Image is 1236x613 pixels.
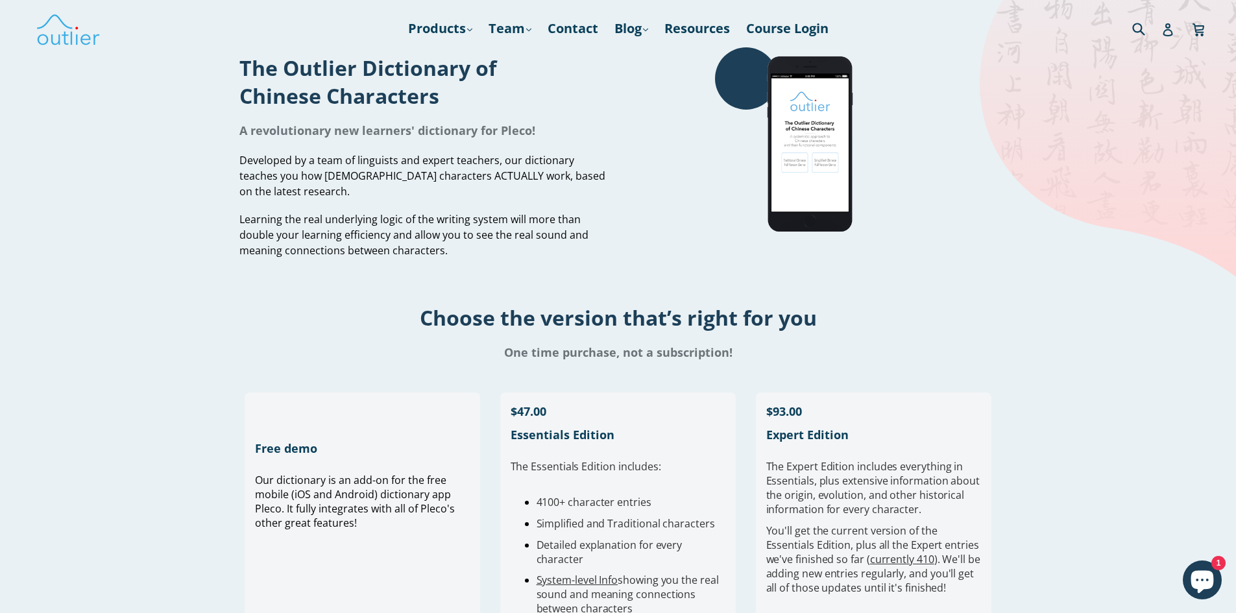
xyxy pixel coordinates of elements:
[511,459,661,474] span: The Essentials Edition includes:
[658,17,736,40] a: Resources
[766,459,980,516] span: verything in Essentials, plus extensive information about the origin, evolution, and other histor...
[1129,15,1165,42] input: Search
[537,495,651,509] span: 4100+ character entries
[537,573,618,587] a: System-level Info
[537,538,683,566] span: Detailed explanation for every character
[608,17,655,40] a: Blog
[541,17,605,40] a: Contact
[537,516,715,531] span: Simplified and Traditional characters
[511,403,546,419] span: $47.00
[482,17,538,40] a: Team
[740,17,835,40] a: Course Login
[870,552,934,566] a: currently 410
[1179,560,1226,603] inbox-online-store-chat: Shopify online store chat
[239,212,588,258] span: Learning the real underlying logic of the writing system will more than double your learning effi...
[511,427,726,442] h1: Essentials Edition
[766,459,906,474] span: The Expert Edition includes e
[255,473,455,530] span: Our dictionary is an add-on for the free mobile (iOS and Android) dictionary app Pleco. It fully ...
[239,54,609,110] h1: The Outlier Dictionary of Chinese Characters
[766,427,982,442] h1: Expert Edition
[255,440,470,456] h1: Free demo
[239,123,609,138] h1: A revolutionary new learners' dictionary for Pleco!
[766,403,802,419] span: $93.00
[402,17,479,40] a: Products
[239,153,605,198] span: Developed by a team of linguists and expert teachers, our dictionary teaches you how [DEMOGRAPHIC...
[36,10,101,47] img: Outlier Linguistics
[766,523,980,595] span: You'll get the current version of the Essentials Edition, plus all the Expert entries we've finis...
